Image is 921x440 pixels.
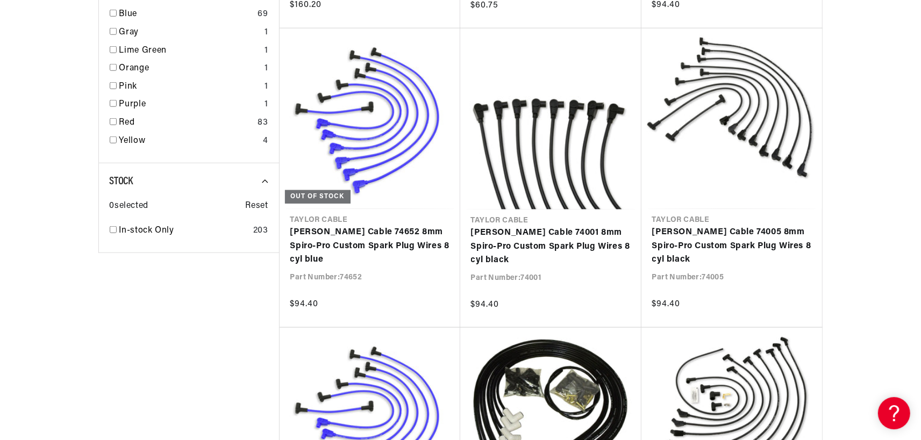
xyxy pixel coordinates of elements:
div: 203 [253,224,268,238]
a: Lime Green [119,44,260,58]
a: Orange [119,62,260,76]
div: 1 [265,98,268,112]
a: Gray [119,26,260,40]
a: Yellow [119,134,259,148]
a: Pink [119,80,260,94]
a: [PERSON_NAME] Cable 74652 8mm Spiro-Pro Custom Spark Plug Wires 8 cyl blue [290,226,449,267]
a: Purple [119,98,260,112]
span: 0 selected [110,199,148,213]
a: [PERSON_NAME] Cable 74001 8mm Spiro-Pro Custom Spark Plug Wires 8 cyl black [471,226,631,268]
div: 1 [265,80,268,94]
div: 1 [265,62,268,76]
a: Red [119,116,254,130]
span: Reset [246,199,268,213]
div: 83 [258,116,268,130]
div: 1 [265,44,268,58]
div: 4 [263,134,268,148]
div: 69 [258,8,268,21]
div: 1 [265,26,268,40]
a: Blue [119,8,254,21]
span: Stock [110,176,133,187]
a: [PERSON_NAME] Cable 74005 8mm Spiro-Pro Custom Spark Plug Wires 8 cyl black [652,226,811,267]
a: In-stock Only [119,224,249,238]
